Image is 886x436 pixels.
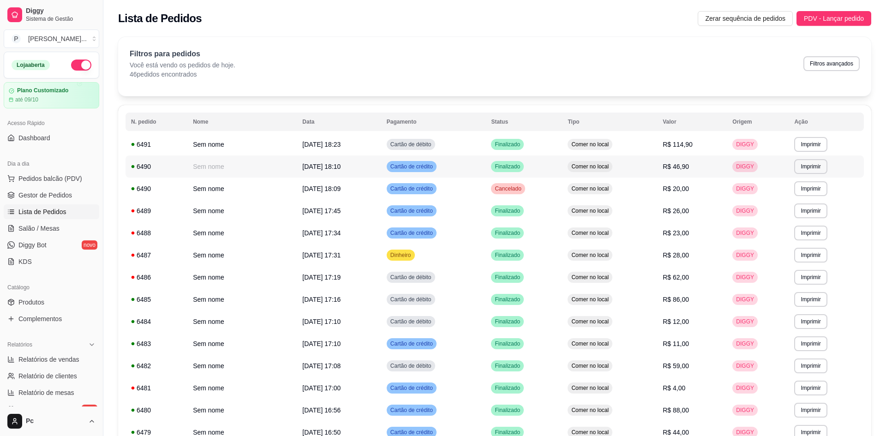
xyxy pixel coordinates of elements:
span: [DATE] 18:23 [302,141,341,148]
th: Data [297,113,381,131]
span: Comer no local [569,406,611,414]
td: Sem nome [187,244,297,266]
span: DIGGY [734,141,756,148]
td: Sem nome [187,222,297,244]
span: [DATE] 16:56 [302,406,341,414]
span: DIGGY [734,229,756,237]
button: Imprimir [794,358,827,373]
span: R$ 12,00 [663,318,689,325]
th: N. pedido [126,113,187,131]
span: Cartão de crédito [389,406,435,414]
button: Imprimir [794,314,827,329]
td: Sem nome [187,377,297,399]
div: Loja aberta [12,60,50,70]
span: R$ 26,00 [663,207,689,215]
button: Alterar Status [71,60,91,71]
span: Finalizado [493,141,522,148]
span: Cartão de crédito [389,185,435,192]
span: R$ 11,00 [663,340,689,347]
span: [DATE] 17:34 [302,229,341,237]
span: Cartão de débito [389,141,433,148]
button: Imprimir [794,248,827,263]
a: Relatório de clientes [4,369,99,383]
a: Gestor de Pedidos [4,188,99,203]
div: 6490 [131,184,182,193]
article: até 09/10 [15,96,38,103]
span: [DATE] 17:10 [302,318,341,325]
span: Finalizado [493,429,522,436]
span: [DATE] 17:00 [302,384,341,392]
span: Pedidos balcão (PDV) [18,174,82,183]
button: Imprimir [794,159,827,174]
span: Finalizado [493,274,522,281]
button: Imprimir [794,181,827,196]
button: Imprimir [794,381,827,395]
span: Comer no local [569,274,611,281]
span: R$ 28,00 [663,251,689,259]
span: Finalizado [493,296,522,303]
td: Sem nome [187,311,297,333]
span: Diggy [26,7,96,15]
span: Finalizado [493,251,522,259]
a: Lista de Pedidos [4,204,99,219]
a: DiggySistema de Gestão [4,4,99,26]
span: Cartão de crédito [389,384,435,392]
span: Finalizado [493,362,522,370]
span: DIGGY [734,362,756,370]
p: Filtros para pedidos [130,48,235,60]
span: Cartão de crédito [389,340,435,347]
span: DIGGY [734,251,756,259]
span: R$ 62,00 [663,274,689,281]
p: 46 pedidos encontrados [130,70,235,79]
span: DIGGY [734,296,756,303]
td: Sem nome [187,155,297,178]
div: 6488 [131,228,182,238]
span: Relatório de fidelidade [18,405,83,414]
span: Dashboard [18,133,50,143]
span: Cartão de débito [389,318,433,325]
h2: Lista de Pedidos [118,11,202,26]
div: 6481 [131,383,182,393]
a: Complementos [4,311,99,326]
span: DIGGY [734,384,756,392]
button: Pc [4,410,99,432]
button: Select a team [4,30,99,48]
button: Pedidos balcão (PDV) [4,171,99,186]
span: P [12,34,21,43]
a: Diggy Botnovo [4,238,99,252]
span: Cartão de crédito [389,207,435,215]
span: DIGGY [734,185,756,192]
span: DIGGY [734,429,756,436]
button: Imprimir [794,270,827,285]
span: Diggy Bot [18,240,47,250]
div: 6483 [131,339,182,348]
span: Pc [26,417,84,425]
td: Sem nome [187,200,297,222]
span: [DATE] 18:09 [302,185,341,192]
td: Sem nome [187,399,297,421]
span: Finalizado [493,229,522,237]
div: 6487 [131,251,182,260]
span: Cartão de crédito [389,429,435,436]
button: Filtros avançados [803,56,860,71]
span: R$ 86,00 [663,296,689,303]
button: Imprimir [794,137,827,152]
span: [DATE] 16:50 [302,429,341,436]
td: Sem nome [187,178,297,200]
span: DIGGY [734,318,756,325]
span: Relatório de clientes [18,371,77,381]
th: Ação [789,113,864,131]
a: Relatório de mesas [4,385,99,400]
span: Comer no local [569,296,611,303]
span: Comer no local [569,340,611,347]
span: R$ 88,00 [663,406,689,414]
button: Imprimir [794,292,827,307]
span: Cancelado [493,185,523,192]
div: [PERSON_NAME] ... [28,34,87,43]
span: Finalizado [493,318,522,325]
span: Comer no local [569,384,611,392]
span: [DATE] 17:08 [302,362,341,370]
th: Valor [657,113,727,131]
a: Relatórios de vendas [4,352,99,367]
span: Gestor de Pedidos [18,191,72,200]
